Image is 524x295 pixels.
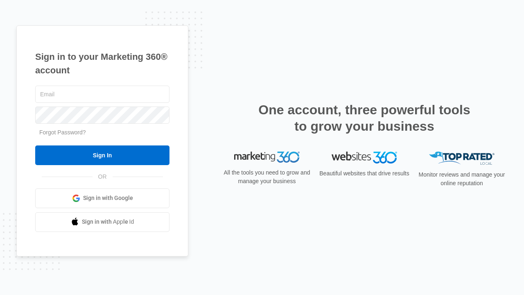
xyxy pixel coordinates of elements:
[429,152,495,165] img: Top Rated Local
[332,152,397,163] img: Websites 360
[256,102,473,134] h2: One account, three powerful tools to grow your business
[35,212,169,232] a: Sign in with Apple Id
[35,86,169,103] input: Email
[416,170,508,188] p: Monitor reviews and manage your online reputation
[318,169,410,178] p: Beautiful websites that drive results
[93,172,113,181] span: OR
[35,145,169,165] input: Sign In
[82,218,134,226] span: Sign in with Apple Id
[221,168,313,186] p: All the tools you need to grow and manage your business
[83,194,133,202] span: Sign in with Google
[35,50,169,77] h1: Sign in to your Marketing 360® account
[39,129,86,136] a: Forgot Password?
[35,188,169,208] a: Sign in with Google
[234,152,300,163] img: Marketing 360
